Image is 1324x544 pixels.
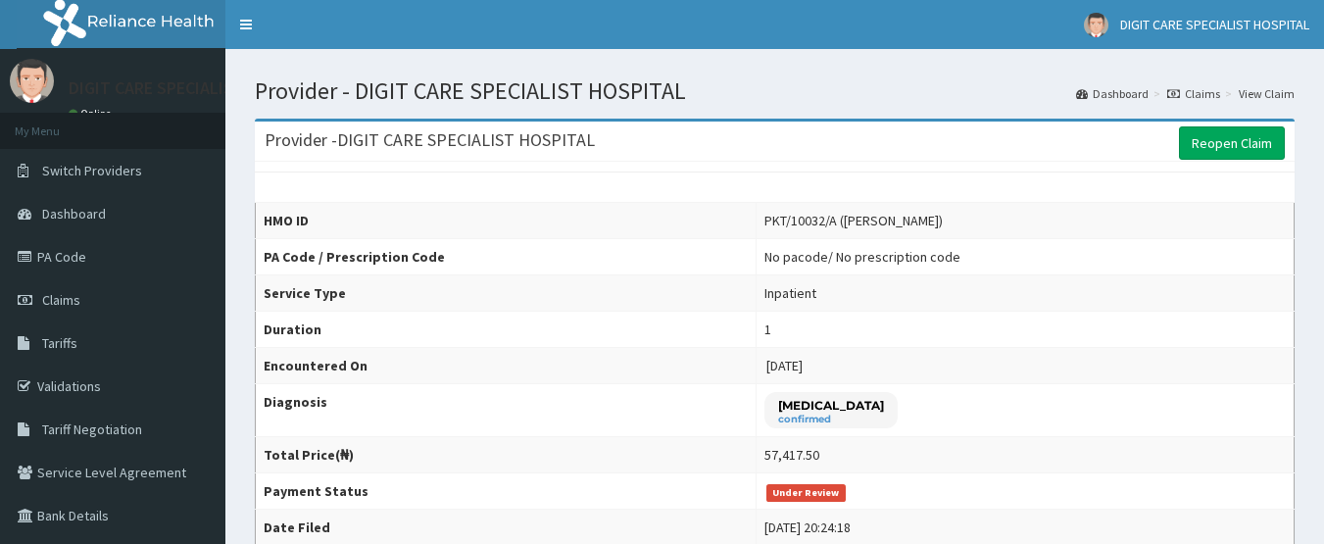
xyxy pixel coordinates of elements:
[42,420,142,438] span: Tariff Negotiation
[1239,85,1295,102] a: View Claim
[764,518,851,537] div: [DATE] 20:24:18
[764,320,771,339] div: 1
[42,205,106,223] span: Dashboard
[764,283,816,303] div: Inpatient
[1167,85,1220,102] a: Claims
[766,484,846,502] span: Under Review
[265,131,595,149] h3: Provider - DIGIT CARE SPECIALIST HOSPITAL
[256,384,757,437] th: Diagnosis
[764,445,819,465] div: 57,417.50
[10,59,54,103] img: User Image
[42,162,142,179] span: Switch Providers
[69,107,116,121] a: Online
[256,239,757,275] th: PA Code / Prescription Code
[255,78,1295,104] h1: Provider - DIGIT CARE SPECIALIST HOSPITAL
[42,291,80,309] span: Claims
[69,79,324,97] p: DIGIT CARE SPECIALIST HOSPITAL
[778,397,884,414] p: [MEDICAL_DATA]
[256,275,757,312] th: Service Type
[764,211,943,230] div: PKT/10032/A ([PERSON_NAME])
[256,203,757,239] th: HMO ID
[1120,16,1309,33] span: DIGIT CARE SPECIALIST HOSPITAL
[42,334,77,352] span: Tariffs
[1179,126,1285,160] a: Reopen Claim
[256,437,757,473] th: Total Price(₦)
[766,357,803,374] span: [DATE]
[764,247,960,267] div: No pacode / No prescription code
[1084,13,1108,37] img: User Image
[256,348,757,384] th: Encountered On
[256,473,757,510] th: Payment Status
[1076,85,1149,102] a: Dashboard
[778,415,884,424] small: confirmed
[256,312,757,348] th: Duration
